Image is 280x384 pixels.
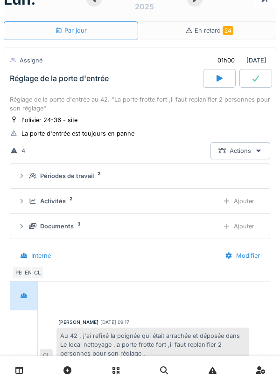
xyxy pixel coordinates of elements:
[21,146,25,155] div: 4
[210,142,270,159] div: Actions
[10,74,109,83] div: Réglage de la porte d'entrée
[10,95,270,113] div: Réglage de la porte d'entrée au 42. "La porte frotte fort ,il faut replanifier 2 personnes pour s...
[31,266,44,279] div: CL
[40,197,66,206] div: Activités
[135,1,154,12] div: 2025
[21,129,134,138] div: La porte d'entrée est toujours en panne
[40,222,74,231] div: Documents
[55,26,87,35] div: Par jour
[31,251,51,260] div: Interne
[40,349,53,362] div: CL
[21,116,77,124] div: l'olivier 24-36 - site
[195,27,233,34] span: En retard
[21,266,35,279] div: EN
[14,218,266,235] summary: Documents3Ajouter
[40,171,94,180] div: Périodes de travail
[58,319,98,326] div: [PERSON_NAME]
[100,319,129,326] div: [DATE] 09:17
[215,218,262,235] div: Ajouter
[14,167,266,185] summary: Périodes de travail2
[215,192,262,210] div: Ajouter
[217,56,235,65] div: 01h00
[210,52,270,69] div: [DATE]
[56,328,249,362] div: Au 42 , j'ai refixé la poignée qui était arrachée et déposée dans Le local nettoyage .la porte fr...
[12,266,25,279] div: PB
[217,247,268,264] div: Modifier
[14,192,266,210] summary: Activités2Ajouter
[20,56,42,65] div: Assigné
[223,26,233,35] span: 24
